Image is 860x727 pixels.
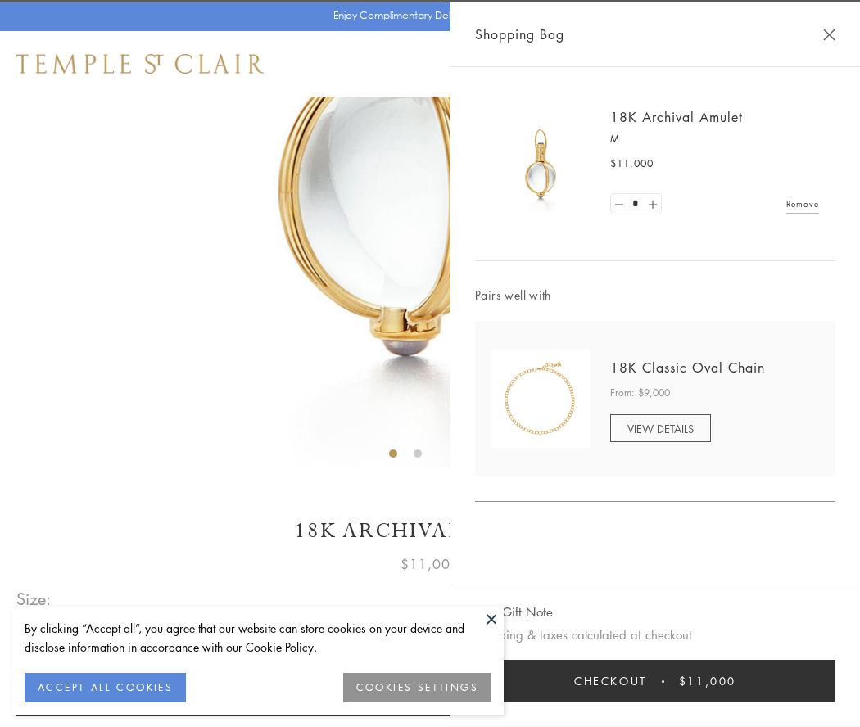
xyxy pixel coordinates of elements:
[475,602,553,622] button: Add Gift Note
[475,625,835,645] p: Shipping & taxes calculated at checkout
[343,673,491,702] button: COOKIES SETTINGS
[610,156,654,172] span: $11,000
[644,194,660,214] a: Set quantity to 2
[611,194,627,214] a: Set quantity to 0
[475,660,835,702] button: Checkout $11,000
[401,553,459,575] span: $11,000
[610,414,711,442] a: VIEW DETAILS
[786,195,819,213] a: Remove
[610,385,670,401] span: From: $9,000
[823,29,835,41] button: Close Shopping Bag
[491,350,590,448] img: N88865-OV18
[25,619,491,657] div: By clicking “Accept all”, you agree that our website can store cookies on your device and disclos...
[16,517,844,545] h1: 18K Archival Amulet
[333,7,519,24] p: Enjoy Complimentary Delivery & Returns
[627,421,694,436] span: VIEW DETAILS
[610,359,765,377] a: 18K Classic Oval Chain
[25,673,186,702] button: ACCEPT ALL COOKIES
[16,585,52,612] span: Size:
[574,672,647,690] span: Checkout
[679,672,736,690] span: $11,000
[475,286,835,305] span: Pairs well with
[610,131,819,147] p: M
[610,108,743,126] a: 18K Archival Amulet
[491,115,590,213] img: 18K Archival Amulet
[475,24,564,45] span: Shopping Bag
[16,54,264,74] img: Temple St. Clair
